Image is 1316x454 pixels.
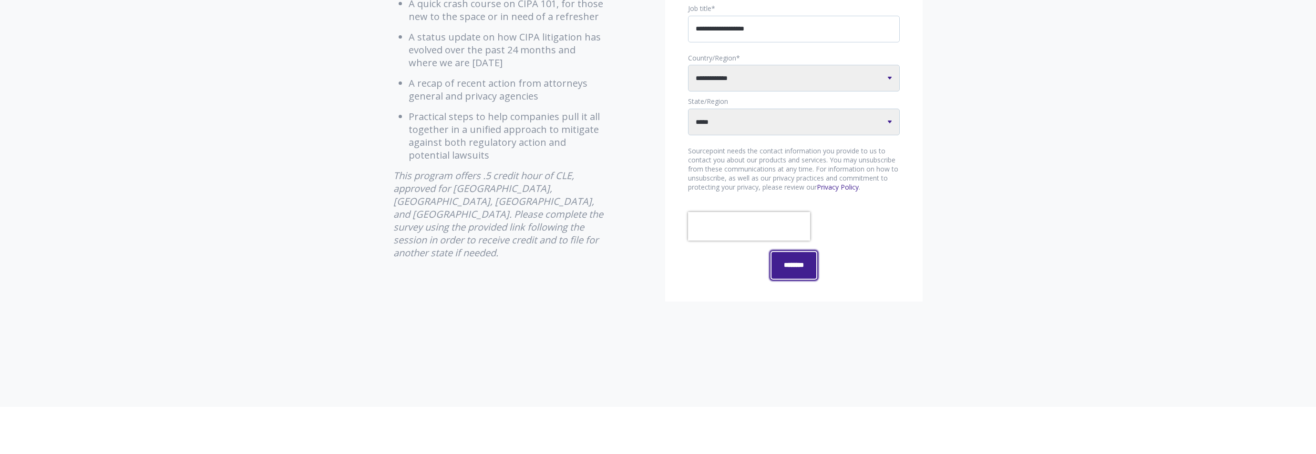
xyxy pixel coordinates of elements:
[393,169,603,259] em: This program offers .5 credit hour of CLE, approved for [GEOGRAPHIC_DATA], [GEOGRAPHIC_DATA], [GE...
[688,147,900,192] p: Sourcepoint needs the contact information you provide to us to contact you about our products and...
[688,212,810,241] iframe: reCAPTCHA
[688,4,711,13] span: Job title
[409,30,606,69] li: A status update on how CIPA litigation has evolved over the past 24 months and where we are [DATE]
[688,53,736,62] span: Country/Region
[409,77,606,102] li: A recap of recent action from attorneys general and privacy agencies
[409,110,606,161] li: Practical steps to help companies pull it all together in a unified approach to mitigate against ...
[688,97,728,106] span: State/Region
[817,182,859,192] a: Privacy Policy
